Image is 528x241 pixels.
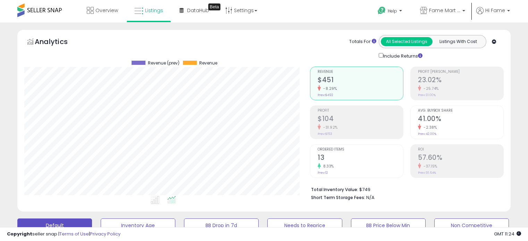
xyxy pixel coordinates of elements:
[90,231,120,237] a: Privacy Policy
[318,115,403,124] h2: $104
[318,70,403,74] span: Revenue
[318,171,328,175] small: Prev: 12
[388,8,397,14] span: Help
[311,185,498,193] li: $749
[321,125,338,130] small: -31.92%
[418,76,503,85] h2: 23.02%
[321,164,334,169] small: 8.33%
[95,7,118,14] span: Overview
[421,86,439,91] small: -25.74%
[418,148,503,152] span: ROI
[187,7,209,14] span: DataHub
[418,109,503,113] span: Avg. Buybox Share
[485,7,505,14] span: Hi Fame
[208,3,220,10] div: Tooltip anchor
[418,93,436,97] small: Prev: 31.00%
[267,218,342,232] button: Needs to Reprice
[318,93,333,97] small: Prev: $492
[318,109,403,113] span: Profit
[318,132,332,136] small: Prev: $153
[351,218,426,232] button: BB Price Below Min
[418,132,436,136] small: Prev: 42.00%
[374,52,431,60] div: Include Returns
[372,1,409,23] a: Help
[145,7,163,14] span: Listings
[59,231,89,237] a: Terms of Use
[418,154,503,163] h2: 57.60%
[311,187,358,192] b: Total Inventory Value:
[7,231,120,238] div: seller snap | |
[349,38,376,45] div: Totals For
[318,76,403,85] h2: $451
[494,231,521,237] span: 2025-10-10 11:24 GMT
[421,164,437,169] small: -37.15%
[432,37,484,46] button: Listings With Cost
[321,86,337,91] small: -8.29%
[7,231,32,237] strong: Copyright
[148,61,179,66] span: Revenue (prev)
[311,195,365,200] b: Short Term Storage Fees:
[199,61,217,66] span: Revenue
[318,154,403,163] h2: 13
[418,70,503,74] span: Profit [PERSON_NAME]
[418,171,436,175] small: Prev: 91.64%
[476,7,510,23] a: Hi Fame
[381,37,433,46] button: All Selected Listings
[366,194,375,201] span: N/A
[421,125,437,130] small: -2.38%
[318,148,403,152] span: Ordered Items
[101,218,175,232] button: Inventory Age
[377,6,386,15] i: Get Help
[17,218,92,232] button: Default
[434,218,509,232] button: Non Competitive
[35,37,81,48] h5: Analytics
[418,115,503,124] h2: 41.00%
[184,218,259,232] button: BB Drop in 7d
[429,7,460,14] span: Fame Mart CA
